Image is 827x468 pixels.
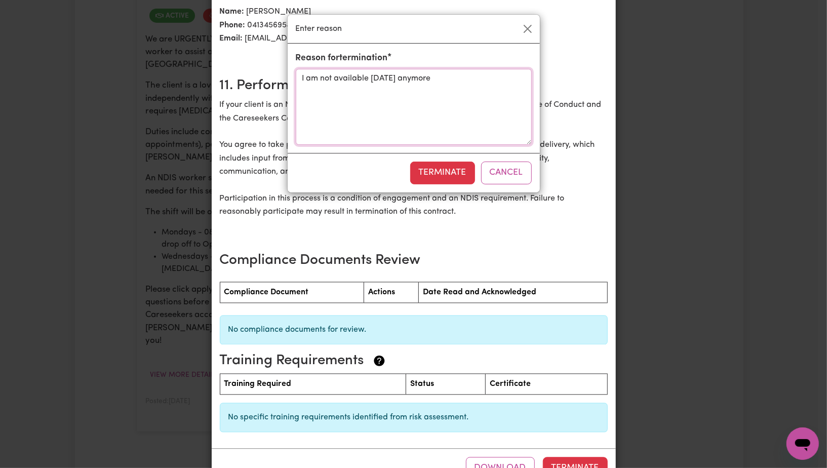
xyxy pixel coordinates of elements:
button: Cancel [481,162,532,184]
iframe: Button to launch messaging window [786,427,819,460]
div: Enter reason [288,15,540,44]
button: Terminate this contract [410,162,475,184]
button: Close [520,21,536,37]
textarea: I am not available [DATE] anymore [296,69,532,145]
label: Reason for termination [296,52,388,65]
